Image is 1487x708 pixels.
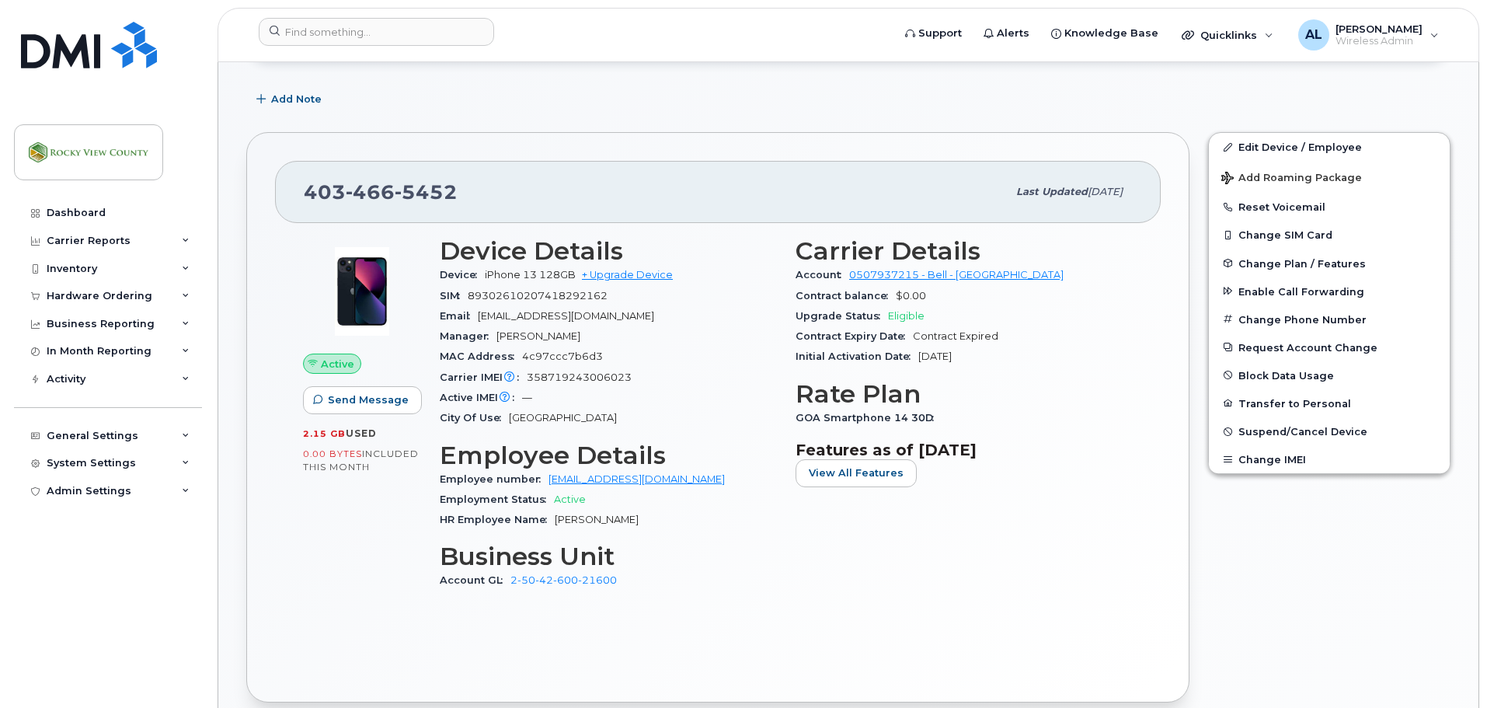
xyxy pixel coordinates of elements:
[1419,640,1475,696] iframe: Messenger Launcher
[328,392,409,407] span: Send Message
[796,441,1133,459] h3: Features as of [DATE]
[582,269,673,281] a: + Upgrade Device
[303,428,346,439] span: 2.15 GB
[440,542,777,570] h3: Business Unit
[1209,389,1450,417] button: Transfer to Personal
[395,180,458,204] span: 5452
[918,26,962,41] span: Support
[1171,19,1284,51] div: Quicklinks
[259,18,494,46] input: Find something...
[440,269,485,281] span: Device
[440,392,522,403] span: Active IMEI
[913,330,998,342] span: Contract Expired
[303,386,422,414] button: Send Message
[440,514,555,525] span: HR Employee Name
[1209,417,1450,445] button: Suspend/Cancel Device
[440,351,522,362] span: MAC Address
[1209,133,1450,161] a: Edit Device / Employee
[1064,26,1158,41] span: Knowledge Base
[527,371,632,383] span: 358719243006023
[304,180,458,204] span: 403
[796,351,918,362] span: Initial Activation Date
[1040,18,1169,49] a: Knowledge Base
[1209,361,1450,389] button: Block Data Usage
[1238,257,1366,269] span: Change Plan / Features
[1209,221,1450,249] button: Change SIM Card
[1209,249,1450,277] button: Change Plan / Features
[246,85,335,113] button: Add Note
[440,330,496,342] span: Manager
[315,245,409,338] img: image20231002-3703462-1ig824h.jpeg
[1287,19,1450,51] div: Austin Littmann
[271,92,322,106] span: Add Note
[1209,333,1450,361] button: Request Account Change
[522,351,603,362] span: 4c97ccc7b6d3
[997,26,1029,41] span: Alerts
[440,473,548,485] span: Employee number
[894,18,973,49] a: Support
[485,269,576,281] span: iPhone 13 128GB
[1209,161,1450,193] button: Add Roaming Package
[440,412,509,424] span: City Of Use
[796,290,896,302] span: Contract balance
[796,380,1133,408] h3: Rate Plan
[1209,193,1450,221] button: Reset Voicemail
[1209,445,1450,473] button: Change IMEI
[796,310,888,322] span: Upgrade Status
[1305,26,1322,44] span: AL
[1238,426,1367,438] span: Suspend/Cancel Device
[809,466,904,480] span: View All Features
[1016,186,1088,197] span: Last updated
[440,290,468,302] span: SIM
[796,330,913,342] span: Contract Expiry Date
[849,269,1064,281] a: 0507937215 - Bell - [GEOGRAPHIC_DATA]
[796,237,1133,265] h3: Carrier Details
[555,514,639,525] span: [PERSON_NAME]
[321,357,354,371] span: Active
[1238,285,1364,297] span: Enable Call Forwarding
[478,310,654,322] span: [EMAIL_ADDRESS][DOMAIN_NAME]
[1336,35,1423,47] span: Wireless Admin
[1209,277,1450,305] button: Enable Call Forwarding
[440,371,527,383] span: Carrier IMEI
[973,18,1040,49] a: Alerts
[896,290,926,302] span: $0.00
[796,412,942,424] span: GOA Smartphone 14 30D
[440,574,510,586] span: Account GL
[346,180,395,204] span: 466
[888,310,925,322] span: Eligible
[1221,172,1362,187] span: Add Roaming Package
[1088,186,1123,197] span: [DATE]
[796,269,849,281] span: Account
[303,448,362,459] span: 0.00 Bytes
[510,574,617,586] a: 2-50-42-600-21600
[496,330,580,342] span: [PERSON_NAME]
[1209,305,1450,333] button: Change Phone Number
[522,392,532,403] span: —
[440,494,554,505] span: Employment Status
[796,459,917,487] button: View All Features
[468,290,608,302] span: 89302610207418292162
[440,310,478,322] span: Email
[440,441,777,469] h3: Employee Details
[554,494,586,505] span: Active
[509,412,617,424] span: [GEOGRAPHIC_DATA]
[548,473,725,485] a: [EMAIL_ADDRESS][DOMAIN_NAME]
[1200,29,1257,41] span: Quicklinks
[346,427,377,439] span: used
[440,237,777,265] h3: Device Details
[918,351,952,362] span: [DATE]
[1336,23,1423,35] span: [PERSON_NAME]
